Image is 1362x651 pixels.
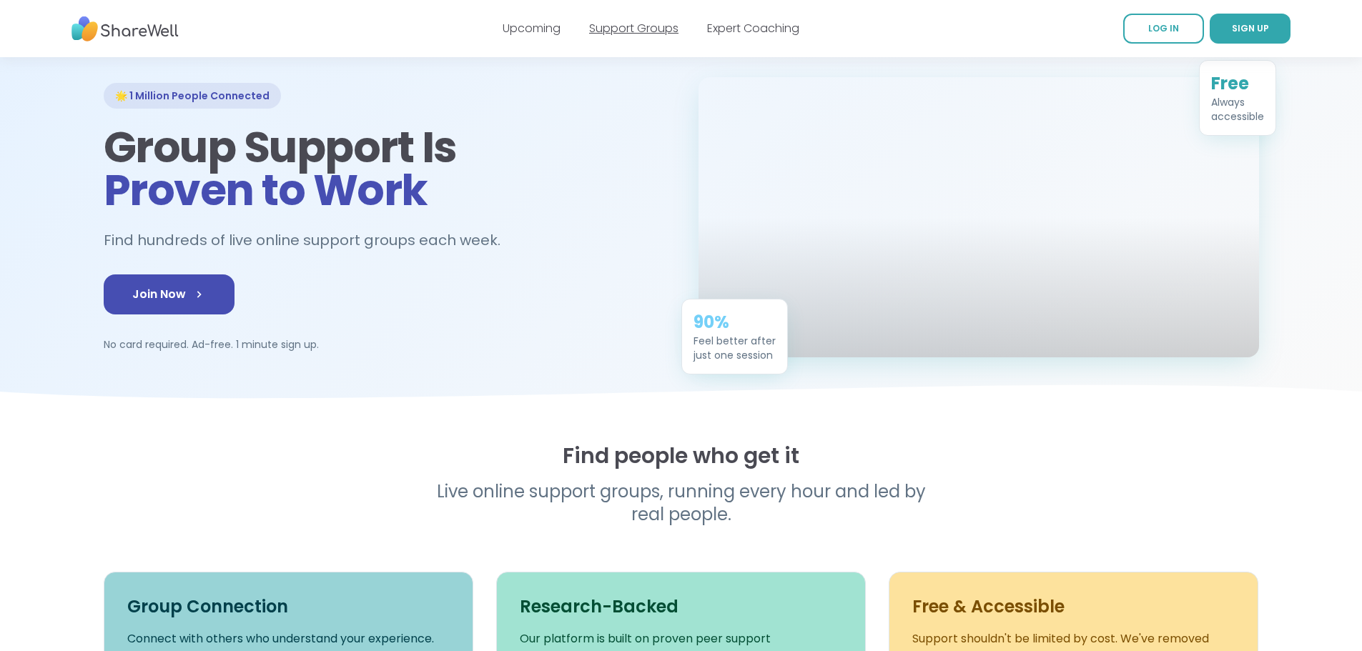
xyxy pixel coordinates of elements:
[694,334,776,362] div: Feel better after just one session
[1148,22,1179,34] span: LOG IN
[520,595,842,618] h3: Research-Backed
[104,83,281,109] div: 🌟 1 Million People Connected
[912,595,1235,618] h3: Free & Accessible
[104,126,664,212] h1: Group Support Is
[1210,14,1291,44] a: SIGN UP
[1232,22,1269,34] span: SIGN UP
[1211,72,1264,95] div: Free
[127,595,450,618] h3: Group Connection
[1211,95,1264,124] div: Always accessible
[694,311,776,334] div: 90%
[132,286,206,303] span: Join Now
[104,160,428,220] span: Proven to Work
[104,337,664,352] p: No card required. Ad-free. 1 minute sign up.
[104,443,1259,469] h2: Find people who get it
[707,20,799,36] a: Expert Coaching
[104,274,235,314] a: Join Now
[71,9,179,49] img: ShareWell Nav Logo
[407,480,956,526] p: Live online support groups, running every hour and led by real people.
[1123,14,1204,44] a: LOG IN
[503,20,561,36] a: Upcoming
[104,229,515,252] h2: Find hundreds of live online support groups each week.
[589,20,678,36] a: Support Groups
